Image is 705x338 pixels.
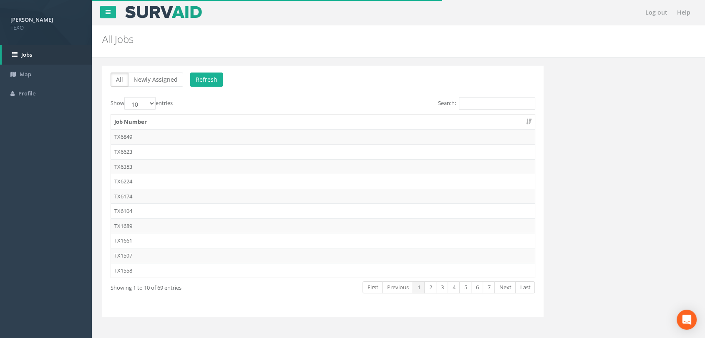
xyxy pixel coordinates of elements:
a: Last [515,281,535,293]
td: TX1558 [111,263,535,278]
select: Showentries [124,97,156,110]
td: TX6623 [111,144,535,159]
td: TX1661 [111,233,535,248]
a: 5 [459,281,471,293]
div: Open Intercom Messenger [677,310,697,330]
a: First [363,281,383,293]
td: TX6104 [111,203,535,218]
a: 4 [448,281,460,293]
td: TX6174 [111,189,535,204]
span: TEXO [10,24,81,32]
strong: [PERSON_NAME] [10,16,53,23]
a: 6 [471,281,483,293]
td: TX6224 [111,174,535,189]
a: 3 [436,281,448,293]
label: Show entries [111,97,173,110]
td: TX6353 [111,159,535,174]
a: Jobs [2,45,92,65]
a: 1 [413,281,425,293]
input: Search: [459,97,535,110]
a: 2 [424,281,436,293]
span: Jobs [21,51,32,58]
span: Profile [18,90,35,97]
a: 7 [483,281,495,293]
a: Previous [382,281,413,293]
a: Next [494,281,516,293]
h2: All Jobs [102,34,594,45]
button: Newly Assigned [128,73,183,87]
span: Map [20,70,31,78]
td: TX1597 [111,248,535,263]
td: TX6849 [111,129,535,144]
td: TX1689 [111,218,535,233]
button: Refresh [190,73,223,87]
button: All [111,73,128,87]
label: Search: [438,97,535,110]
a: [PERSON_NAME] TEXO [10,14,81,31]
th: Job Number: activate to sort column ascending [111,115,535,130]
div: Showing 1 to 10 of 69 entries [111,280,280,292]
